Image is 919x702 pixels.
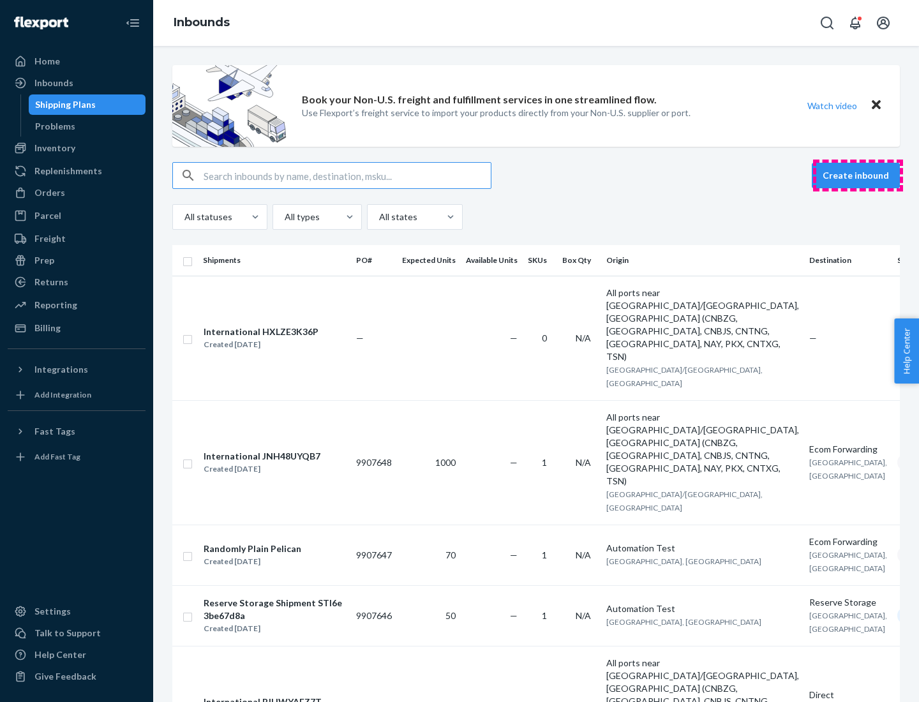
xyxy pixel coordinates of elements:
[204,163,491,188] input: Search inbounds by name, destination, msku...
[8,666,146,687] button: Give Feedback
[809,550,887,573] span: [GEOGRAPHIC_DATA], [GEOGRAPHIC_DATA]
[809,458,887,481] span: [GEOGRAPHIC_DATA], [GEOGRAPHIC_DATA]
[34,186,65,199] div: Orders
[804,245,892,276] th: Destination
[809,332,817,343] span: —
[894,318,919,384] button: Help Center
[34,55,60,68] div: Home
[34,209,61,222] div: Parcel
[204,463,320,475] div: Created [DATE]
[351,245,397,276] th: PO#
[204,338,318,351] div: Created [DATE]
[34,276,68,288] div: Returns
[809,689,887,701] div: Direct
[204,450,320,463] div: International JNH48UYQB7
[8,228,146,249] a: Freight
[461,245,523,276] th: Available Units
[351,400,397,525] td: 9907648
[606,287,799,363] div: All ports near [GEOGRAPHIC_DATA]/[GEOGRAPHIC_DATA], [GEOGRAPHIC_DATA] (CNBZG, [GEOGRAPHIC_DATA], ...
[606,556,761,566] span: [GEOGRAPHIC_DATA], [GEOGRAPHIC_DATA]
[34,627,101,639] div: Talk to Support
[606,542,799,555] div: Automation Test
[542,610,547,621] span: 1
[29,116,146,137] a: Problems
[842,10,868,36] button: Open notifications
[606,489,763,512] span: [GEOGRAPHIC_DATA]/[GEOGRAPHIC_DATA], [GEOGRAPHIC_DATA]
[8,623,146,643] a: Talk to Support
[8,183,146,203] a: Orders
[34,165,102,177] div: Replenishments
[34,254,54,267] div: Prep
[8,295,146,315] a: Reporting
[204,597,345,622] div: Reserve Storage Shipment STI6e3be67d8a
[557,245,601,276] th: Box Qty
[435,457,456,468] span: 1000
[34,322,61,334] div: Billing
[8,272,146,292] a: Returns
[204,622,345,635] div: Created [DATE]
[198,245,351,276] th: Shipments
[8,645,146,665] a: Help Center
[576,332,591,343] span: N/A
[809,596,887,609] div: Reserve Storage
[870,10,896,36] button: Open account menu
[8,359,146,380] button: Integrations
[510,610,518,621] span: —
[799,96,865,115] button: Watch video
[510,549,518,560] span: —
[183,211,184,223] input: All statuses
[34,299,77,311] div: Reporting
[35,98,96,111] div: Shipping Plans
[8,447,146,467] a: Add Fast Tag
[34,648,86,661] div: Help Center
[606,365,763,388] span: [GEOGRAPHIC_DATA]/[GEOGRAPHIC_DATA], [GEOGRAPHIC_DATA]
[283,211,285,223] input: All types
[34,142,75,154] div: Inventory
[8,250,146,271] a: Prep
[542,457,547,468] span: 1
[204,542,301,555] div: Randomly Plain Pelican
[8,205,146,226] a: Parcel
[542,332,547,343] span: 0
[606,602,799,615] div: Automation Test
[8,51,146,71] a: Home
[34,363,88,376] div: Integrations
[204,555,301,568] div: Created [DATE]
[868,96,885,115] button: Close
[576,610,591,621] span: N/A
[34,389,91,400] div: Add Integration
[601,245,804,276] th: Origin
[812,163,900,188] button: Create inbound
[351,585,397,646] td: 9907646
[29,94,146,115] a: Shipping Plans
[8,138,146,158] a: Inventory
[8,73,146,93] a: Inbounds
[809,443,887,456] div: Ecom Forwarding
[8,601,146,622] a: Settings
[14,17,68,29] img: Flexport logo
[163,4,240,41] ol: breadcrumbs
[34,232,66,245] div: Freight
[510,457,518,468] span: —
[814,10,840,36] button: Open Search Box
[356,332,364,343] span: —
[174,15,230,29] a: Inbounds
[397,245,461,276] th: Expected Units
[302,93,657,107] p: Book your Non-U.S. freight and fulfillment services in one streamlined flow.
[351,525,397,585] td: 9907647
[523,245,557,276] th: SKUs
[445,549,456,560] span: 70
[809,535,887,548] div: Ecom Forwarding
[576,457,591,468] span: N/A
[809,611,887,634] span: [GEOGRAPHIC_DATA], [GEOGRAPHIC_DATA]
[378,211,379,223] input: All states
[34,425,75,438] div: Fast Tags
[204,325,318,338] div: International HXLZE3K36P
[34,670,96,683] div: Give Feedback
[8,421,146,442] button: Fast Tags
[8,385,146,405] a: Add Integration
[445,610,456,621] span: 50
[576,549,591,560] span: N/A
[606,617,761,627] span: [GEOGRAPHIC_DATA], [GEOGRAPHIC_DATA]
